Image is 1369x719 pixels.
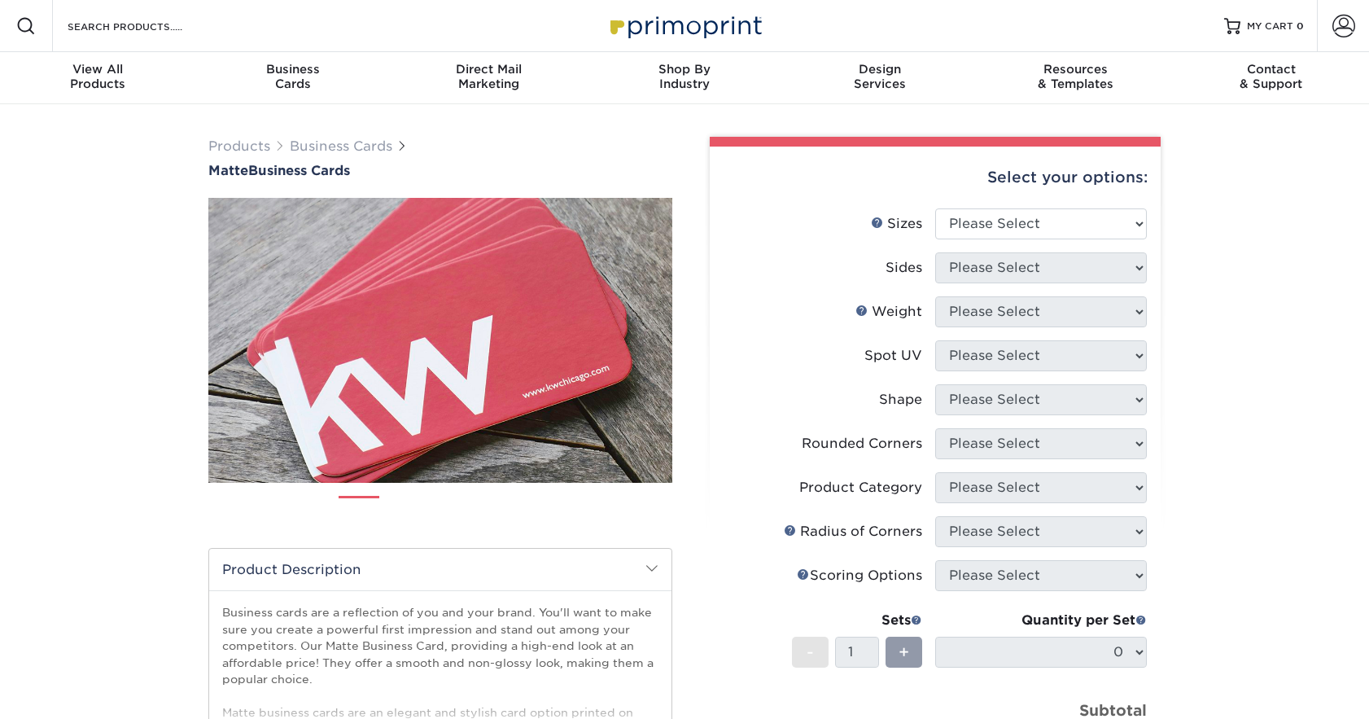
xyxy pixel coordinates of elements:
[209,549,671,590] h2: Product Description
[391,62,587,91] div: Marketing
[391,62,587,77] span: Direct Mail
[1297,20,1304,32] span: 0
[978,62,1173,91] div: & Templates
[1174,62,1369,77] span: Contact
[871,214,922,234] div: Sizes
[448,489,488,530] img: Business Cards 03
[792,611,922,630] div: Sets
[208,163,248,178] span: Matte
[208,138,270,154] a: Products
[782,52,978,104] a: DesignServices
[208,163,672,178] a: MatteBusiness Cards
[603,8,766,43] img: Primoprint
[208,163,672,178] h1: Business Cards
[1079,701,1147,719] strong: Subtotal
[935,611,1147,630] div: Quantity per Set
[879,390,922,410] div: Shape
[587,62,782,91] div: Industry
[1174,62,1369,91] div: & Support
[339,490,379,531] img: Business Cards 01
[195,62,391,77] span: Business
[1174,52,1369,104] a: Contact& Support
[802,434,922,454] div: Rounded Corners
[393,489,434,530] img: Business Cards 02
[797,566,922,585] div: Scoring Options
[784,522,922,541] div: Radius of Corners
[864,346,922,366] div: Spot UV
[886,258,922,278] div: Sides
[1247,20,1293,33] span: MY CART
[391,52,587,104] a: Direct MailMarketing
[782,62,978,91] div: Services
[587,62,782,77] span: Shop By
[502,489,543,530] img: Business Cards 04
[855,302,922,322] div: Weight
[195,52,391,104] a: BusinessCards
[208,108,672,572] img: Matte 01
[782,62,978,77] span: Design
[899,640,909,664] span: +
[799,478,922,498] div: Product Category
[807,640,814,664] span: -
[978,52,1173,104] a: Resources& Templates
[195,62,391,91] div: Cards
[978,62,1173,77] span: Resources
[723,147,1148,208] div: Select your options:
[290,138,392,154] a: Business Cards
[66,16,225,36] input: SEARCH PRODUCTS.....
[587,52,782,104] a: Shop ByIndustry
